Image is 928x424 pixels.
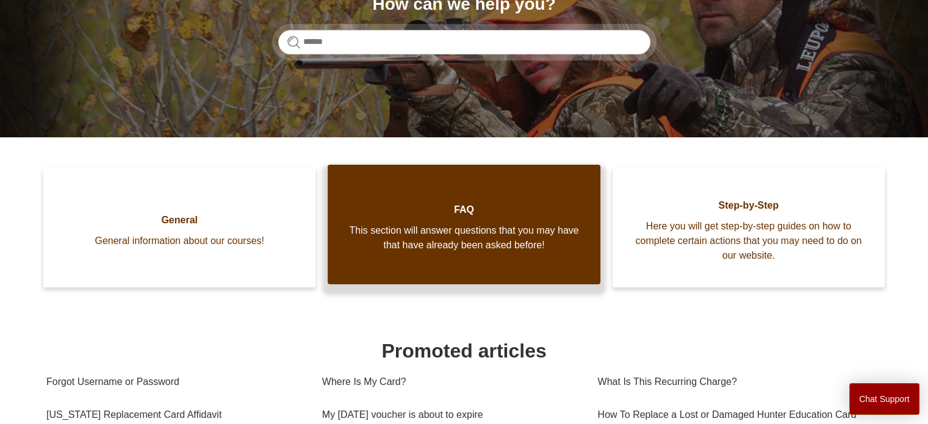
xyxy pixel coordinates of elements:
[597,365,873,398] a: What Is This Recurring Charge?
[46,336,882,365] h1: Promoted articles
[278,30,650,54] input: Search
[346,223,581,253] span: This section will answer questions that you may have that have already been asked before!
[346,203,581,217] span: FAQ
[631,198,866,213] span: Step-by-Step
[631,219,866,263] span: Here you will get step-by-step guides on how to complete certain actions that you may need to do ...
[46,365,304,398] a: Forgot Username or Password
[613,168,885,287] a: Step-by-Step Here you will get step-by-step guides on how to complete certain actions that you ma...
[322,365,580,398] a: Where Is My Card?
[62,213,297,228] span: General
[849,383,919,415] button: Chat Support
[62,234,297,248] span: General information about our courses!
[328,165,600,284] a: FAQ This section will answer questions that you may have that have already been asked before!
[43,168,315,287] a: General General information about our courses!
